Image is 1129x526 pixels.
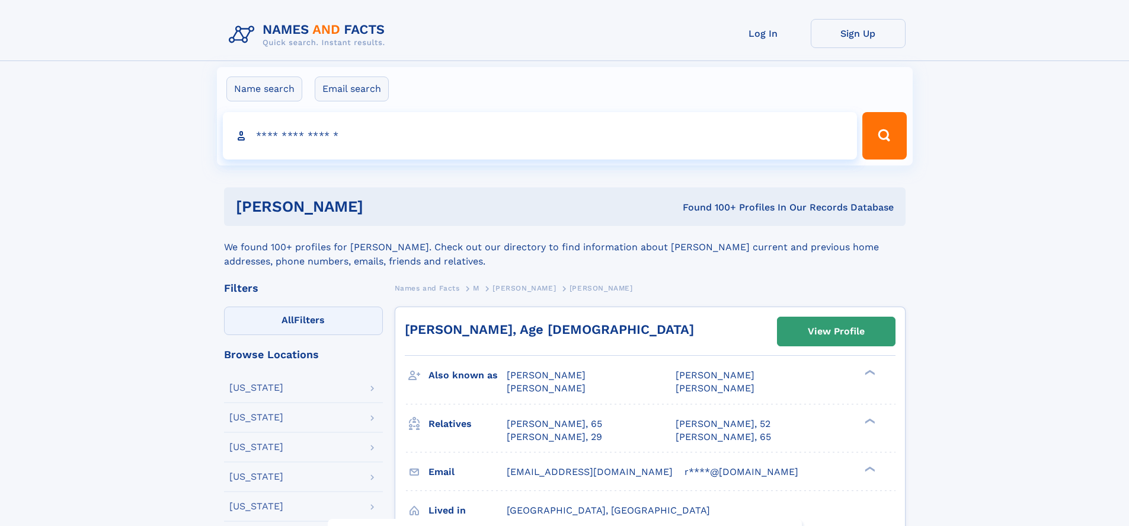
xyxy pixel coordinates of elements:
[676,417,770,431] a: [PERSON_NAME], 52
[229,413,283,422] div: [US_STATE]
[676,431,771,444] a: [PERSON_NAME], 65
[492,280,556,295] a: [PERSON_NAME]
[507,369,586,381] span: [PERSON_NAME]
[862,112,906,160] button: Search Button
[315,76,389,101] label: Email search
[224,349,383,360] div: Browse Locations
[507,466,673,477] span: [EMAIL_ADDRESS][DOMAIN_NAME]
[229,502,283,511] div: [US_STATE]
[778,317,895,346] a: View Profile
[507,505,710,516] span: [GEOGRAPHIC_DATA], [GEOGRAPHIC_DATA]
[473,280,479,295] a: M
[676,369,754,381] span: [PERSON_NAME]
[282,314,294,326] span: All
[862,369,876,377] div: ❯
[862,465,876,473] div: ❯
[229,442,283,452] div: [US_STATE]
[570,284,633,292] span: [PERSON_NAME]
[716,19,811,48] a: Log In
[523,201,894,214] div: Found 100+ Profiles In Our Records Database
[223,112,858,160] input: search input
[507,417,602,431] a: [PERSON_NAME], 65
[492,284,556,292] span: [PERSON_NAME]
[862,417,876,425] div: ❯
[226,76,302,101] label: Name search
[811,19,906,48] a: Sign Up
[229,472,283,482] div: [US_STATE]
[428,501,507,521] h3: Lived in
[428,462,507,482] h3: Email
[676,382,754,394] span: [PERSON_NAME]
[224,283,383,294] div: Filters
[428,365,507,385] h3: Also known as
[428,414,507,434] h3: Relatives
[507,382,586,394] span: [PERSON_NAME]
[507,431,602,444] a: [PERSON_NAME], 29
[224,307,383,335] label: Filters
[224,226,906,269] div: We found 100+ profiles for [PERSON_NAME]. Check out our directory to find information about [PERS...
[808,318,865,345] div: View Profile
[224,19,395,51] img: Logo Names and Facts
[395,280,460,295] a: Names and Facts
[236,199,523,214] h1: [PERSON_NAME]
[405,322,694,337] a: [PERSON_NAME], Age [DEMOGRAPHIC_DATA]
[473,284,479,292] span: M
[229,383,283,393] div: [US_STATE]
